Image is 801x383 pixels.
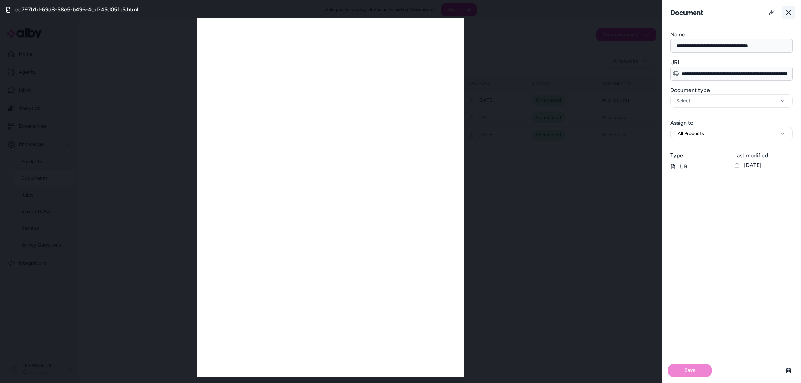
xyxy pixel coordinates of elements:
span: All Products [678,130,704,137]
h3: ec797b1d-69d8-58e5-b496-4ed345d05fb5.html [15,6,138,14]
label: Assign to [670,119,693,126]
h3: Document [667,8,706,17]
h3: Type [670,151,729,160]
p: URL [670,163,729,171]
h3: Name [670,31,793,39]
button: Select [670,94,793,108]
span: [DATE] [744,161,761,169]
span: Select [676,98,690,105]
h3: Last modified [734,151,793,160]
h3: Document type [670,86,793,94]
h3: URL [670,58,793,67]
